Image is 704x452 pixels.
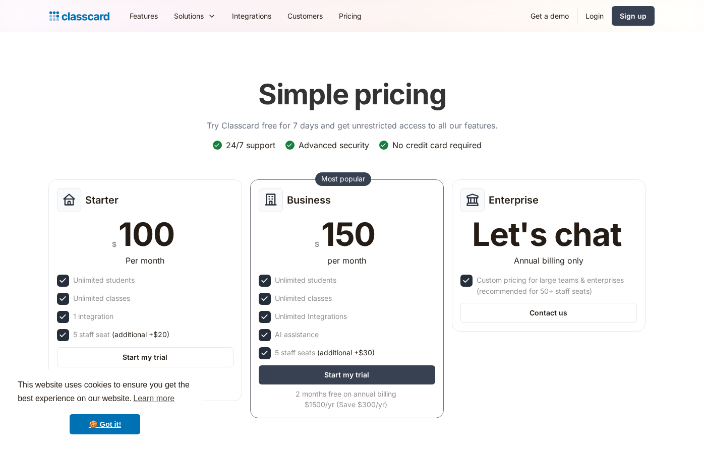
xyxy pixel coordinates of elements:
div: $ [315,238,319,250]
div: cookieconsent [8,369,202,444]
div: Unlimited classes [275,293,332,304]
span: (additional +$20) [112,329,169,340]
div: Sign up [620,11,647,21]
div: 100 [119,218,174,250]
div: per month [327,254,366,267]
div: 5 staff seat [73,329,169,340]
a: Sign up [612,6,655,26]
div: Unlimited students [73,275,135,286]
a: learn more about cookies [132,391,176,406]
div: Per month [126,254,164,267]
h2: Enterprise [489,194,539,206]
a: Logo [49,9,109,23]
a: Features [122,5,166,27]
a: Start my trial [57,347,233,367]
div: Most popular [321,174,365,184]
div: 24/7 support [226,140,275,151]
div: 1 integration [73,311,113,322]
a: Login [577,5,612,27]
div: Solutions [166,5,224,27]
p: Try Classcard free for 7 days and get unrestricted access to all our features. [207,119,498,132]
a: Pricing [331,5,370,27]
div: 2 months free on annual billing $1500/yr (Save $300/yr) [259,389,433,410]
div: 5 staff seats [275,347,375,358]
a: Integrations [224,5,279,27]
a: dismiss cookie message [70,414,140,434]
span: (additional +$30) [317,347,375,358]
div: Annual billing only [514,254,583,267]
h2: Business [287,194,331,206]
div: No credit card required [392,140,482,151]
div: Let's chat [472,218,621,250]
div: Unlimited Integrations [275,311,347,322]
div: Unlimited classes [73,293,130,304]
div: Custom pricing for large teams & enterprises (recommended for 50+ staff seats) [477,275,635,297]
a: Get a demo [522,5,577,27]
a: Contact us [460,303,637,323]
h2: Starter [85,194,119,206]
span: This website uses cookies to ensure you get the best experience on our website. [18,379,192,406]
div: $ [112,238,116,250]
div: 150 [321,218,375,250]
div: Advanced security [299,140,369,151]
h1: Simple pricing [258,78,446,111]
div: Unlimited students [275,275,336,286]
a: Start my trial [259,365,435,384]
div: AI assistance [275,329,319,340]
a: Customers [279,5,331,27]
div: Solutions [174,11,204,21]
